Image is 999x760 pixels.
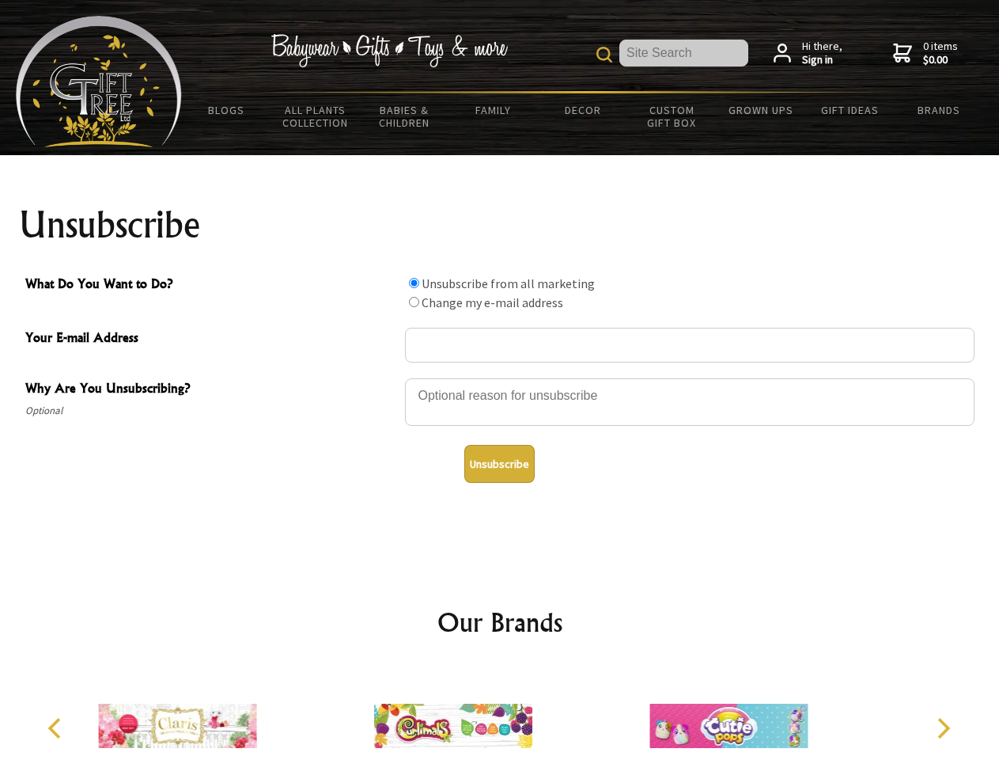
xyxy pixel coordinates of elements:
[409,297,419,307] input: What Do You Want to Do?
[19,206,981,244] h1: Unsubscribe
[25,378,397,401] span: Why Are You Unsubscribing?
[538,93,627,127] a: Decor
[627,93,717,139] a: Custom Gift Box
[16,16,182,147] img: Babyware - Gifts - Toys and more...
[774,40,842,67] a: Hi there,Sign in
[25,401,397,420] span: Optional
[271,93,361,139] a: All Plants Collection
[449,93,539,127] a: Family
[619,40,748,66] input: Site Search
[802,53,842,67] strong: Sign in
[405,378,974,426] textarea: Why Are You Unsubscribing?
[923,53,958,67] strong: $0.00
[25,328,397,351] span: Your E-mail Address
[895,93,984,127] a: Brands
[893,40,958,67] a: 0 items$0.00
[422,275,595,291] label: Unsubscribe from all marketing
[716,93,805,127] a: Grown Ups
[923,39,958,67] span: 0 items
[422,294,563,310] label: Change my e-mail address
[271,34,508,67] img: Babywear - Gifts - Toys & more
[464,445,535,483] button: Unsubscribe
[805,93,895,127] a: Gift Ideas
[596,47,612,63] img: product search
[405,328,974,363] input: Your E-mail Address
[40,711,74,746] button: Previous
[32,603,968,641] h2: Our Brands
[25,274,397,297] span: What Do You Want to Do?
[925,711,960,746] button: Next
[182,93,271,127] a: BLOGS
[360,93,449,139] a: Babies & Children
[802,40,842,67] span: Hi there,
[409,278,419,288] input: What Do You Want to Do?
